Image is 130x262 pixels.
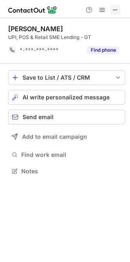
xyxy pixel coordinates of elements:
button: save-profile-one-click [8,70,125,85]
button: Send email [8,110,125,124]
span: Find work email [21,151,122,159]
div: [PERSON_NAME] [8,25,63,33]
span: Send email [22,114,54,120]
button: Notes [8,165,125,177]
button: Reveal Button [87,46,119,54]
span: AI write personalized message [22,94,110,101]
div: Save to List / ATS / CRM [22,74,111,81]
button: AI write personalized message [8,90,125,105]
button: Add to email campaign [8,129,125,144]
span: Add to email campaign [22,133,87,140]
button: Find work email [8,149,125,161]
div: UPI, POS & Retail SME Lending - GT [8,34,125,41]
span: Notes [21,168,122,175]
img: ContactOut v5.3.10 [8,5,57,15]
